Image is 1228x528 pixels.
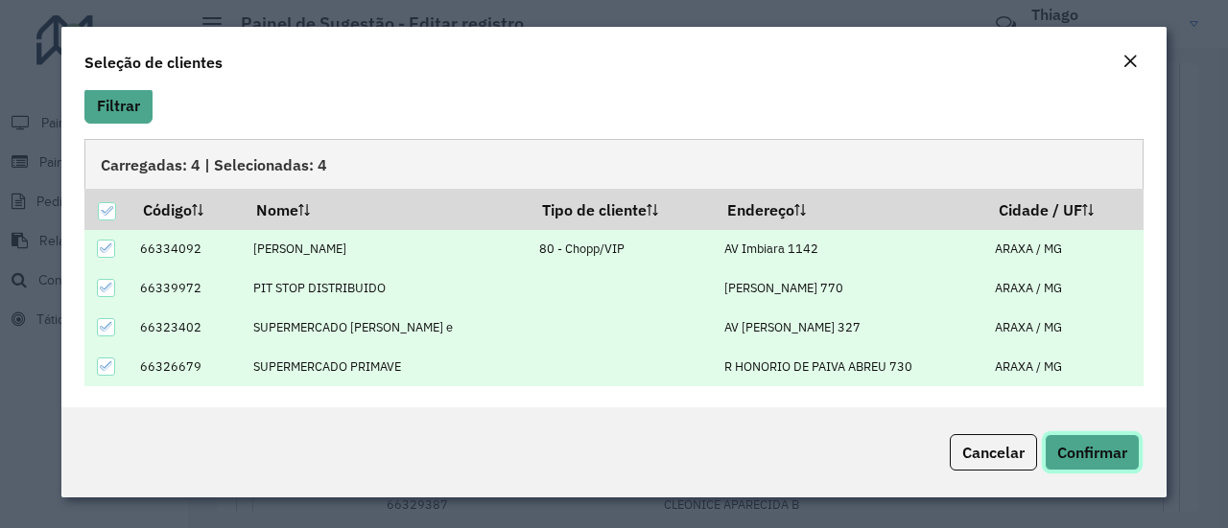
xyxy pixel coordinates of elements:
td: 66334092 [130,230,243,269]
td: AV Imbiara 1142 [714,230,985,269]
td: ARAXA / MG [985,347,1144,386]
button: Cancelar [950,434,1037,471]
span: Confirmar [1057,443,1127,462]
th: Tipo de cliente [529,189,714,229]
td: ARAXA / MG [985,230,1144,269]
th: Código [130,189,243,229]
td: PIT STOP DISTRIBUIDO [243,268,529,308]
td: 80 - Chopp/VIP [529,230,714,269]
div: Carregadas: 4 | Selecionadas: 4 [84,139,1144,189]
td: SUPERMERCADO PRIMAVE [243,347,529,386]
td: SUPERMERCADO [PERSON_NAME] e [243,308,529,347]
th: Nome [243,189,529,229]
td: [PERSON_NAME] 770 [714,268,985,308]
th: Endereço [714,189,985,229]
td: 66323402 [130,308,243,347]
button: Confirmar [1045,434,1140,471]
button: Filtrar [84,87,153,124]
th: Cidade / UF [985,189,1144,229]
td: ARAXA / MG [985,308,1144,347]
td: R HONORIO DE PAIVA ABREU 730 [714,347,985,386]
td: AV [PERSON_NAME] 327 [714,308,985,347]
td: ARAXA / MG [985,268,1144,308]
td: [PERSON_NAME] [243,230,529,269]
span: Cancelar [962,443,1025,462]
td: 66326679 [130,347,243,386]
em: Fechar [1122,54,1138,69]
button: Close [1117,50,1144,75]
h4: Seleção de clientes [84,51,223,74]
td: 66339972 [130,268,243,308]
